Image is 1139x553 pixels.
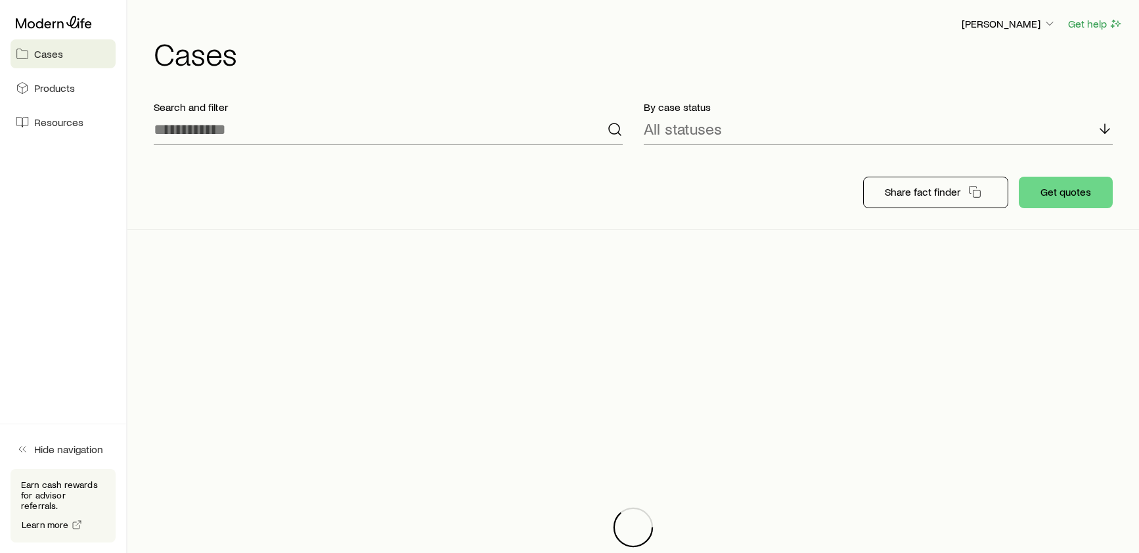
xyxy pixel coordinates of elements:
a: Products [11,74,116,102]
span: Hide navigation [34,443,103,456]
div: Earn cash rewards for advisor referrals.Learn more [11,469,116,542]
p: All statuses [644,120,722,138]
a: Resources [11,108,116,137]
p: By case status [644,100,1113,114]
span: Resources [34,116,83,129]
button: Hide navigation [11,435,116,464]
span: Cases [34,47,63,60]
button: Get quotes [1019,177,1113,208]
p: Earn cash rewards for advisor referrals. [21,479,105,511]
button: Get help [1067,16,1123,32]
p: Share fact finder [885,185,960,198]
a: Cases [11,39,116,68]
p: Search and filter [154,100,623,114]
span: Products [34,81,75,95]
button: Share fact finder [863,177,1008,208]
span: Learn more [22,520,69,529]
button: [PERSON_NAME] [961,16,1057,32]
h1: Cases [154,37,1123,69]
p: [PERSON_NAME] [962,17,1056,30]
